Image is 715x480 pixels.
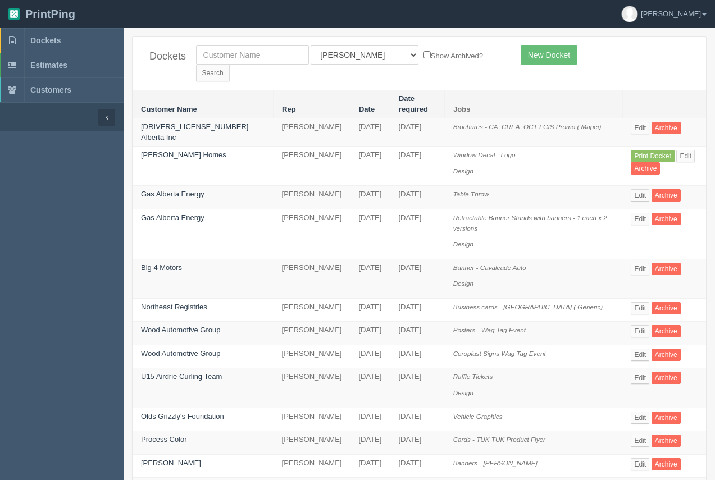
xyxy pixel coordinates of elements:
[274,259,350,298] td: [PERSON_NAME]
[423,51,431,58] input: Show Archived?
[350,147,390,186] td: [DATE]
[631,189,649,202] a: Edit
[390,118,444,147] td: [DATE]
[274,298,350,322] td: [PERSON_NAME]
[350,345,390,368] td: [DATE]
[453,167,473,175] i: Design
[30,61,67,70] span: Estimates
[141,263,182,272] a: Big 4 Motors
[453,413,503,420] i: Vehicle Graphics
[631,412,649,424] a: Edit
[453,350,546,357] i: Coroplast Signs Wag Tag Event
[141,349,220,358] a: Wood Automotive Group
[196,65,230,81] input: Search
[453,373,493,380] i: Raffle Tickets
[652,349,681,361] a: Archive
[274,209,350,259] td: [PERSON_NAME]
[30,85,71,94] span: Customers
[453,123,602,130] i: Brochures - CA_CREA_OCT FCIS Promo ( Mapei)
[399,94,428,113] a: Date required
[274,408,350,431] td: [PERSON_NAME]
[359,105,375,113] a: Date
[652,412,681,424] a: Archive
[390,322,444,345] td: [DATE]
[390,209,444,259] td: [DATE]
[274,322,350,345] td: [PERSON_NAME]
[282,105,296,113] a: Rep
[652,435,681,447] a: Archive
[631,122,649,134] a: Edit
[390,186,444,209] td: [DATE]
[631,372,649,384] a: Edit
[141,372,222,381] a: U15 Airdrie Curling Team
[453,280,473,287] i: Design
[631,162,660,175] a: Archive
[141,150,226,159] a: [PERSON_NAME] Homes
[652,213,681,225] a: Archive
[521,45,577,65] a: New Docket
[350,408,390,431] td: [DATE]
[631,435,649,447] a: Edit
[453,240,473,248] i: Design
[390,408,444,431] td: [DATE]
[274,431,350,455] td: [PERSON_NAME]
[652,263,681,275] a: Archive
[141,122,248,141] a: [DRIVERS_LICENSE_NUMBER] Alberta Inc
[445,90,623,118] th: Jobs
[350,431,390,455] td: [DATE]
[453,214,607,232] i: Retractable Banner Stands with banners - 1 each x 2 versions
[274,345,350,368] td: [PERSON_NAME]
[141,412,224,420] a: Olds Grizzly's Foundation
[631,325,649,337] a: Edit
[622,6,637,22] img: avatar_default-7531ab5dedf162e01f1e0bb0964e6a185e93c5c22dfe317fb01d7f8cd2b1632c.jpg
[453,190,489,198] i: Table Throw
[350,186,390,209] td: [DATE]
[631,349,649,361] a: Edit
[390,147,444,186] td: [DATE]
[149,51,179,62] h4: Dockets
[350,259,390,298] td: [DATE]
[30,36,61,45] span: Dockets
[652,458,681,470] a: Archive
[453,436,545,443] i: Cards - TUK TUK Product Flyer
[423,49,483,62] label: Show Archived?
[390,298,444,322] td: [DATE]
[274,454,350,478] td: [PERSON_NAME]
[631,302,649,314] a: Edit
[350,454,390,478] td: [DATE]
[453,326,526,333] i: Posters - Wag Tag Event
[631,213,649,225] a: Edit
[350,209,390,259] td: [DATE]
[141,213,204,222] a: Gas Alberta Energy
[631,263,649,275] a: Edit
[453,389,473,396] i: Design
[631,458,649,470] a: Edit
[652,122,681,134] a: Archive
[350,118,390,147] td: [DATE]
[453,264,526,271] i: Banner - Cavalcade Auto
[141,435,187,444] a: Process Color
[390,345,444,368] td: [DATE]
[196,45,309,65] input: Customer Name
[141,105,197,113] a: Customer Name
[652,189,681,202] a: Archive
[631,150,674,162] a: Print Docket
[652,325,681,337] a: Archive
[390,454,444,478] td: [DATE]
[652,372,681,384] a: Archive
[453,303,603,310] i: Business cards - [GEOGRAPHIC_DATA] ( Generic)
[141,303,207,311] a: Northeast Registries
[274,118,350,147] td: [PERSON_NAME]
[652,302,681,314] a: Archive
[141,190,204,198] a: Gas Alberta Energy
[274,368,350,408] td: [PERSON_NAME]
[274,186,350,209] td: [PERSON_NAME]
[8,8,20,20] img: logo-3e63b451c926e2ac314895c53de4908e5d424f24456219fb08d385ab2e579770.png
[453,459,538,467] i: Banners - [PERSON_NAME]
[350,368,390,408] td: [DATE]
[274,147,350,186] td: [PERSON_NAME]
[350,322,390,345] td: [DATE]
[390,259,444,298] td: [DATE]
[350,298,390,322] td: [DATE]
[141,459,201,467] a: [PERSON_NAME]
